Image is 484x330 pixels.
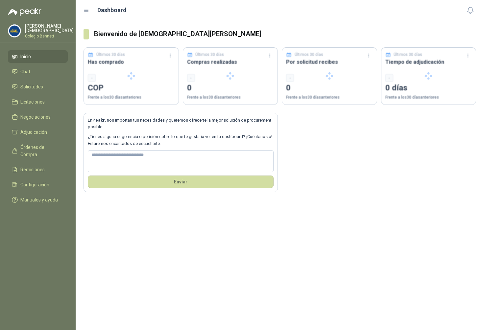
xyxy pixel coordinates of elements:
p: ¿Tienes alguna sugerencia o petición sobre lo que te gustaría ver en tu dashboard? ¡Cuéntanoslo! ... [88,133,274,147]
img: Logo peakr [8,8,41,16]
span: Órdenes de Compra [20,144,61,158]
a: Solicitudes [8,81,68,93]
span: Configuración [20,181,49,188]
span: Adjudicación [20,129,47,136]
span: Negociaciones [20,113,51,121]
p: Colegio Bennett [25,34,74,38]
b: Peakr [92,118,105,123]
a: Manuales y ayuda [8,194,68,206]
button: Envíar [88,176,274,188]
p: En , nos importan tus necesidades y queremos ofrecerte la mejor solución de procurement posible. [88,117,274,130]
span: Inicio [20,53,31,60]
img: Company Logo [8,25,21,37]
h3: Bienvenido de [DEMOGRAPHIC_DATA][PERSON_NAME] [94,29,476,39]
a: Órdenes de Compra [8,141,68,161]
a: Configuración [8,178,68,191]
a: Negociaciones [8,111,68,123]
span: Chat [20,68,30,75]
p: [PERSON_NAME] [DEMOGRAPHIC_DATA] [25,24,74,33]
span: Licitaciones [20,98,45,106]
span: Solicitudes [20,83,43,90]
a: Adjudicación [8,126,68,138]
a: Remisiones [8,163,68,176]
span: Remisiones [20,166,45,173]
h1: Dashboard [97,6,127,15]
a: Inicio [8,50,68,63]
span: Manuales y ayuda [20,196,58,203]
a: Chat [8,65,68,78]
a: Licitaciones [8,96,68,108]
